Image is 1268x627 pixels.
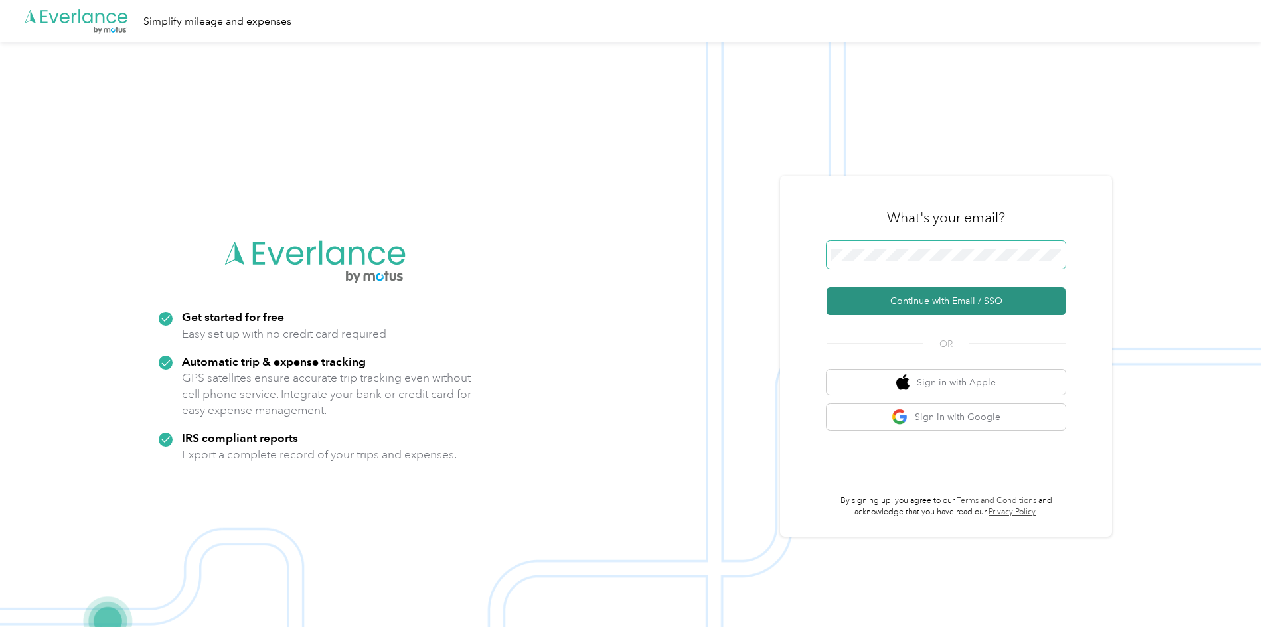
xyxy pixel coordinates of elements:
[182,431,298,445] strong: IRS compliant reports
[989,507,1036,517] a: Privacy Policy
[827,404,1066,430] button: google logoSign in with Google
[892,409,908,425] img: google logo
[182,447,457,463] p: Export a complete record of your trips and expenses.
[182,370,472,419] p: GPS satellites ensure accurate trip tracking even without cell phone service. Integrate your bank...
[827,370,1066,395] button: apple logoSign in with Apple
[923,337,969,351] span: OR
[827,495,1066,518] p: By signing up, you agree to our and acknowledge that you have read our .
[957,496,1036,506] a: Terms and Conditions
[182,354,366,368] strong: Automatic trip & expense tracking
[827,287,1066,315] button: Continue with Email / SSO
[887,208,1005,227] h3: What's your email?
[182,310,284,324] strong: Get started for free
[896,374,910,391] img: apple logo
[182,326,386,342] p: Easy set up with no credit card required
[143,13,291,30] div: Simplify mileage and expenses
